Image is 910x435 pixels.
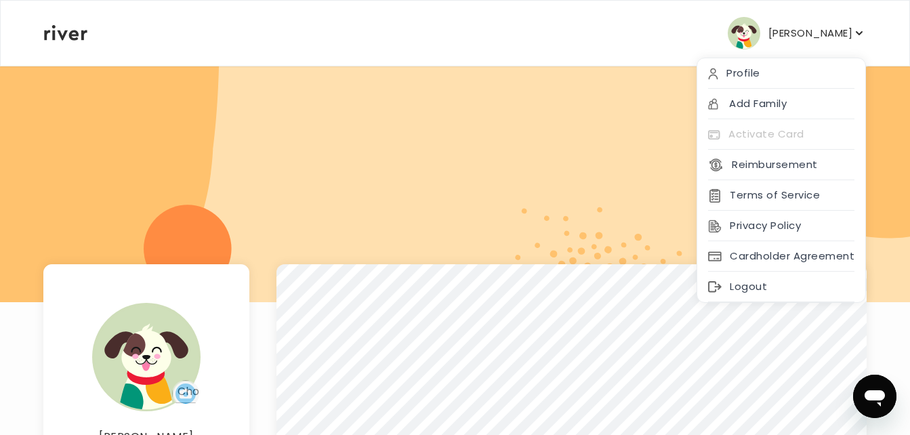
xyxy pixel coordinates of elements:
div: Activate Card [697,119,865,150]
button: Reimbursement [708,155,817,174]
div: Logout [697,272,865,302]
div: Cardholder Agreement [697,241,865,272]
div: Profile [697,58,865,89]
div: Add Family [697,89,865,119]
p: [PERSON_NAME] [768,24,852,43]
img: user avatar [728,17,760,49]
div: Privacy Policy [697,211,865,241]
img: user avatar [92,303,201,411]
div: Terms of Service [697,180,865,211]
button: user avatar[PERSON_NAME] [728,17,866,49]
iframe: Button to launch messaging window, conversation in progress [853,375,896,418]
